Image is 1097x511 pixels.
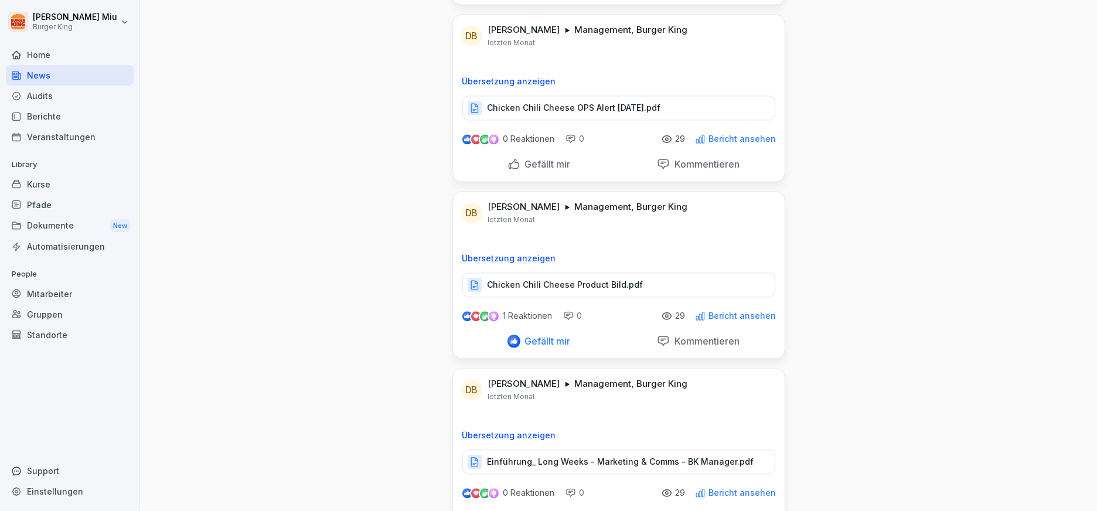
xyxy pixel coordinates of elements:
img: love [472,312,481,321]
a: Veranstaltungen [6,127,134,147]
a: Mitarbeiter [6,284,134,304]
a: Einstellungen [6,481,134,502]
div: DB [461,25,482,46]
img: love [472,489,481,498]
img: inspiring [489,488,499,498]
p: 29 [676,311,686,321]
p: Management, Burger King [575,378,688,390]
div: 0 [565,487,585,499]
div: 0 [563,310,582,322]
a: Chicken Chili Cheese Product Bild.pdf [462,282,775,294]
a: DokumenteNew [6,215,134,237]
img: inspiring [489,311,499,321]
p: 29 [676,488,686,498]
p: Management, Burger King [575,201,688,213]
p: 0 Reaktionen [503,134,555,144]
img: celebrate [480,134,490,144]
img: love [472,135,481,144]
a: Einführung_ Long Weeks - Marketing & Comms - BK Manager.pdf [462,459,775,471]
p: letzten Monat [488,38,536,47]
p: Management, Burger King [575,24,688,36]
a: Pfade [6,195,134,215]
p: Gefällt mir [520,335,571,347]
a: Audits [6,86,134,106]
img: inspiring [489,134,499,144]
img: like [462,134,472,144]
p: [PERSON_NAME] Miu [33,12,117,22]
p: letzten Monat [488,392,536,401]
img: celebrate [480,488,490,498]
a: Gruppen [6,304,134,325]
a: Kurse [6,174,134,195]
img: like [462,488,472,498]
div: DB [461,202,482,223]
p: Chicken Chili Cheese Product Bild.pdf [488,279,643,291]
p: Übersetzung anzeigen [462,77,775,86]
p: Gefällt mir [520,158,571,170]
p: Library [6,155,134,174]
p: Bericht ansehen [709,311,776,321]
p: Einführung_ Long Weeks - Marketing & Comms - BK Manager.pdf [488,456,754,468]
div: DB [461,379,482,400]
p: Kommentieren [670,158,740,170]
img: like [462,311,472,321]
p: Übersetzung anzeigen [462,254,775,263]
p: 0 Reaktionen [503,488,555,498]
a: News [6,65,134,86]
a: Automatisierungen [6,236,134,257]
a: Standorte [6,325,134,345]
p: Übersetzung anzeigen [462,431,775,440]
p: Burger King [33,23,117,31]
p: Kommentieren [670,335,740,347]
p: Bericht ansehen [709,134,776,144]
p: 29 [676,134,686,144]
a: Berichte [6,106,134,127]
img: celebrate [480,311,490,321]
p: [PERSON_NAME] [488,201,560,213]
a: Chicken Chili Cheese OPS Alert [DATE].pdf [462,105,775,117]
p: People [6,265,134,284]
div: 0 [565,133,585,145]
p: 1 Reaktionen [503,311,553,321]
div: New [110,219,130,233]
p: letzten Monat [488,215,536,224]
p: Bericht ansehen [709,488,776,498]
p: [PERSON_NAME] [488,24,560,36]
p: [PERSON_NAME] [488,378,560,390]
p: Chicken Chili Cheese OPS Alert [DATE].pdf [488,102,661,114]
a: Home [6,45,134,65]
div: Support [6,461,134,481]
div: Dokumente [6,215,134,237]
